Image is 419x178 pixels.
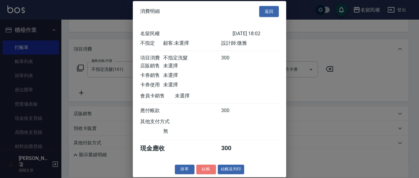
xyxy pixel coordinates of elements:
div: 項目消費 [140,55,163,61]
div: 未選擇 [163,82,221,88]
div: 未選擇 [163,72,221,79]
button: 結帳 [196,165,216,174]
div: 顧客: 未選擇 [163,40,221,47]
button: 結帳並列印 [218,165,244,174]
div: 其他支付方式 [140,119,186,125]
div: 不指定 [140,40,163,47]
div: 設計師: 微雅 [221,40,279,47]
div: 300 [221,55,244,61]
div: [DATE] 18:02 [233,31,279,37]
div: 名留民權 [140,31,233,37]
span: 消費明細 [140,8,160,14]
div: 不指定洗髮 [163,55,221,61]
div: 店販銷售 [140,63,163,69]
div: 應付帳款 [140,108,163,114]
div: 會員卡銷售 [140,93,175,99]
button: 返回 [259,6,279,17]
div: 現金應收 [140,144,175,153]
div: 300 [221,144,244,153]
div: 無 [163,128,221,134]
div: 未選擇 [163,63,221,69]
div: 卡券銷售 [140,72,163,79]
div: 卡券使用 [140,82,163,88]
button: 掛單 [175,165,194,174]
div: 未選擇 [175,93,233,99]
div: 300 [221,108,244,114]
